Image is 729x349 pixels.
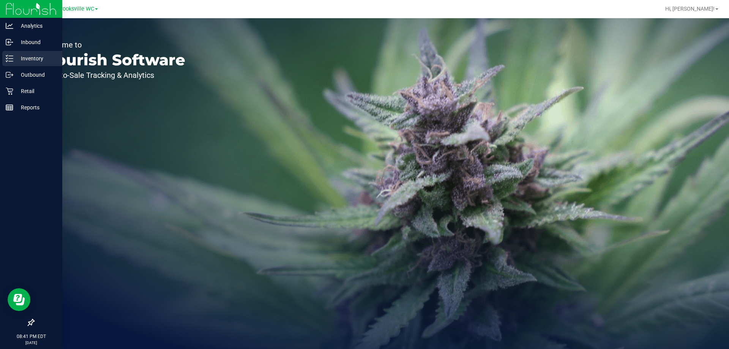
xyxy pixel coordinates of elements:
[6,104,13,111] inline-svg: Reports
[13,70,59,79] p: Outbound
[41,52,185,68] p: Flourish Software
[3,340,59,346] p: [DATE]
[6,38,13,46] inline-svg: Inbound
[41,71,185,79] p: Seed-to-Sale Tracking & Analytics
[3,333,59,340] p: 08:41 PM EDT
[13,54,59,63] p: Inventory
[13,87,59,96] p: Retail
[13,103,59,112] p: Reports
[6,55,13,62] inline-svg: Inventory
[41,41,185,49] p: Welcome to
[6,71,13,79] inline-svg: Outbound
[57,6,94,12] span: Brooksville WC
[6,87,13,95] inline-svg: Retail
[13,38,59,47] p: Inbound
[8,288,30,311] iframe: Resource center
[13,21,59,30] p: Analytics
[665,6,715,12] span: Hi, [PERSON_NAME]!
[6,22,13,30] inline-svg: Analytics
